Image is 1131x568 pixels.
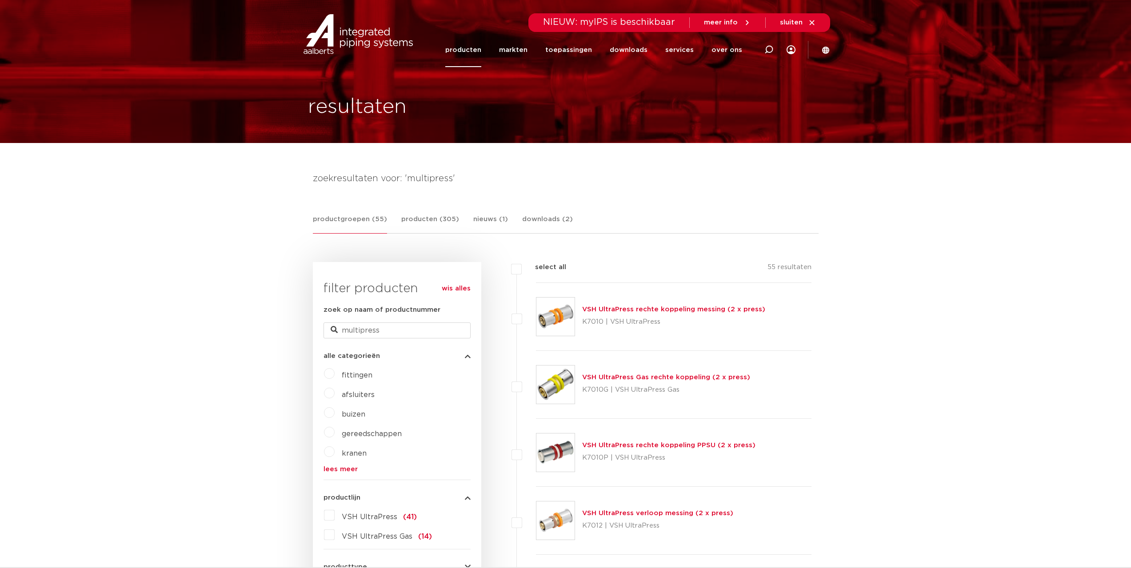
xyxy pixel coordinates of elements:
[445,33,481,67] a: producten
[582,442,755,449] a: VSH UltraPress rechte koppeling PPSU (2 x press)
[342,391,375,398] a: afsluiters
[582,510,733,516] a: VSH UltraPress verloop messing (2 x press)
[582,374,750,381] a: VSH UltraPress Gas rechte koppeling (2 x press)
[342,430,402,437] a: gereedschappen
[582,519,733,533] p: K7012 | VSH UltraPress
[308,93,407,121] h1: resultaten
[522,214,573,233] a: downloads (2)
[610,33,647,67] a: downloads
[324,305,440,315] label: zoek op naam of productnummer
[442,283,471,294] a: wis alles
[711,33,742,67] a: over ons
[536,365,575,404] img: Thumbnail for VSH UltraPress Gas rechte koppeling (2 x press)
[665,33,694,67] a: services
[536,501,575,540] img: Thumbnail for VSH UltraPress verloop messing (2 x press)
[342,513,397,520] span: VSH UltraPress
[324,322,471,338] input: zoeken
[342,372,372,379] a: fittingen
[445,33,742,67] nav: Menu
[582,383,750,397] p: K7010G | VSH UltraPress Gas
[780,19,803,26] span: sluiten
[522,262,566,273] label: select all
[403,513,417,520] span: (41)
[767,262,811,276] p: 55 resultaten
[582,315,765,329] p: K7010 | VSH UltraPress
[543,18,675,27] span: NIEUW: myIPS is beschikbaar
[401,214,459,233] a: producten (305)
[324,494,471,501] button: productlijn
[324,353,471,359] button: alle categorieën
[324,353,380,359] span: alle categorieën
[704,19,738,26] span: meer info
[324,280,471,298] h3: filter producten
[324,466,471,473] a: lees meer
[582,451,755,465] p: K7010P | VSH UltraPress
[536,433,575,472] img: Thumbnail for VSH UltraPress rechte koppeling PPSU (2 x press)
[582,306,765,313] a: VSH UltraPress rechte koppeling messing (2 x press)
[342,411,365,418] a: buizen
[536,298,575,336] img: Thumbnail for VSH UltraPress rechte koppeling messing (2 x press)
[313,171,819,186] h4: zoekresultaten voor: 'multipress'
[324,494,360,501] span: productlijn
[342,533,412,540] span: VSH UltraPress Gas
[545,33,592,67] a: toepassingen
[499,33,528,67] a: markten
[473,214,508,233] a: nieuws (1)
[342,450,367,457] a: kranen
[780,19,816,27] a: sluiten
[704,19,751,27] a: meer info
[313,214,387,234] a: productgroepen (55)
[418,533,432,540] span: (14)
